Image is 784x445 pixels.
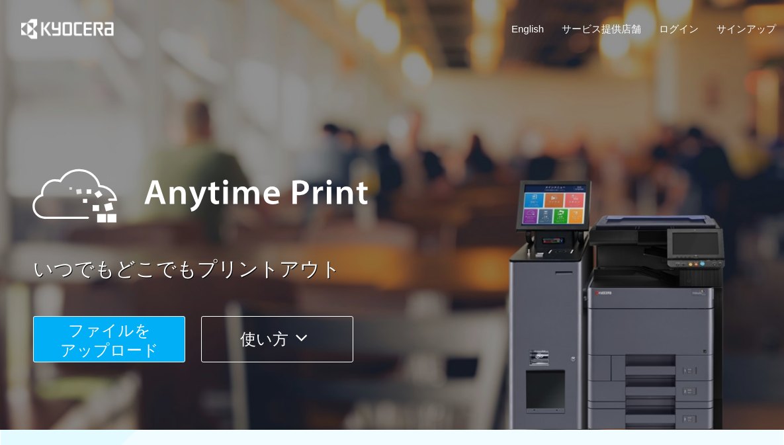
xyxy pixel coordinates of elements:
[659,22,699,36] a: ログイン
[562,22,641,36] a: サービス提供店舗
[33,316,185,362] button: ファイルを​​アップロード
[60,321,159,359] span: ファイルを ​​アップロード
[201,316,353,362] button: 使い方
[511,22,544,36] a: English
[717,22,776,36] a: サインアップ
[33,255,784,284] a: いつでもどこでもプリントアウト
